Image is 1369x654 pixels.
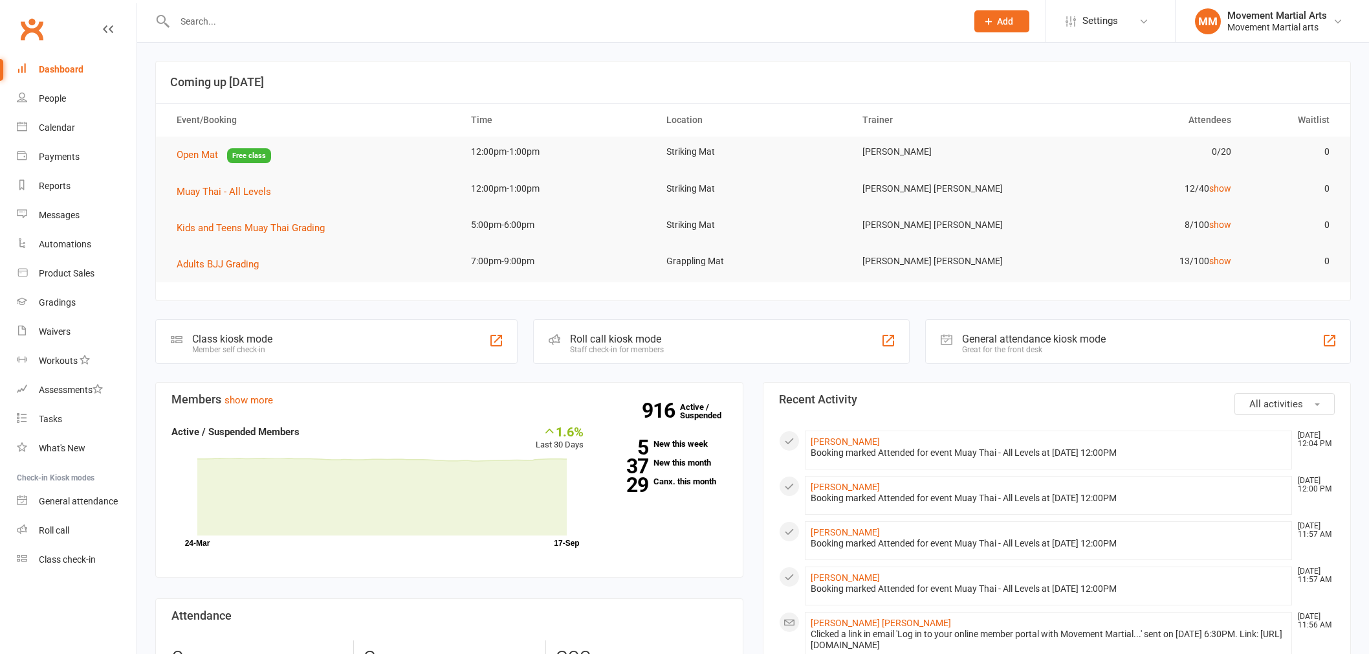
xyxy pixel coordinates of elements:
div: Movement Martial arts [1227,21,1327,33]
td: 12/40 [1047,174,1243,204]
a: [PERSON_NAME] [811,572,880,583]
a: Waivers [17,317,137,346]
h3: Members [171,393,727,406]
th: Time [459,104,655,137]
span: Muay Thai - All Levels [177,186,271,197]
button: Muay Thai - All Levels [177,184,280,199]
time: [DATE] 11:57 AM [1291,567,1334,584]
button: All activities [1234,393,1335,415]
a: Product Sales [17,259,137,288]
span: Settings [1082,6,1118,36]
td: 7:00pm-9:00pm [459,246,655,276]
a: Roll call [17,516,137,545]
span: Free class [227,148,271,163]
a: Reports [17,172,137,201]
a: [PERSON_NAME] [PERSON_NAME] [811,618,951,628]
a: Gradings [17,288,137,317]
time: [DATE] 11:56 AM [1291,613,1334,629]
button: Add [974,10,1029,32]
div: Class check-in [39,554,96,565]
div: Booking marked Attended for event Muay Thai - All Levels at [DATE] 12:00PM [811,493,1286,504]
a: Tasks [17,405,137,434]
div: Waivers [39,326,71,337]
div: Assessments [39,385,103,395]
h3: Attendance [171,609,727,622]
a: show [1209,256,1231,266]
div: Clicked a link in email 'Log in to your online member portal with Movement Martial...' sent on [D... [811,629,1286,651]
strong: 916 [642,401,680,420]
div: Booking marked Attended for event Muay Thai - All Levels at [DATE] 12:00PM [811,538,1286,549]
a: [PERSON_NAME] [811,482,880,492]
a: Dashboard [17,55,137,84]
strong: Active / Suspended Members [171,426,300,438]
h3: Coming up [DATE] [170,76,1336,89]
span: Open Mat [177,149,218,161]
div: General attendance kiosk mode [962,333,1106,345]
div: Workouts [39,355,78,366]
a: Clubworx [16,13,48,45]
div: Payments [39,152,80,162]
button: Open MatFree class [177,147,271,163]
div: People [39,93,66,104]
td: 0 [1243,210,1341,240]
a: Payments [17,142,137,172]
div: MM [1195,8,1221,34]
div: 1.6% [536,424,584,438]
th: Attendees [1047,104,1243,137]
a: Messages [17,201,137,230]
a: Calendar [17,113,137,142]
button: Kids and Teens Muay Thai Grading [177,220,334,236]
strong: 37 [603,457,648,476]
td: Grappling Mat [655,246,851,276]
td: Striking Mat [655,210,851,240]
div: Dashboard [39,64,83,74]
td: [PERSON_NAME] [PERSON_NAME] [851,210,1047,240]
a: 916Active / Suspended [680,393,737,429]
div: Great for the front desk [962,345,1106,354]
td: 5:00pm-6:00pm [459,210,655,240]
a: [PERSON_NAME] [811,527,880,537]
div: Member self check-in [192,345,272,354]
time: [DATE] 11:57 AM [1291,522,1334,539]
div: General attendance [39,496,118,506]
div: Roll call [39,525,69,536]
th: Trainer [851,104,1047,137]
div: Roll call kiosk mode [570,333,664,345]
th: Event/Booking [165,104,459,137]
div: Booking marked Attended for event Muay Thai - All Levels at [DATE] 12:00PM [811,583,1286,594]
div: Automations [39,239,91,249]
div: Messages [39,210,80,220]
span: All activities [1249,398,1303,410]
a: Workouts [17,346,137,376]
td: 0 [1243,174,1341,204]
a: show [1209,220,1231,230]
time: [DATE] 12:00 PM [1291,477,1334,493]
a: show [1209,183,1231,194]
td: 0/20 [1047,137,1243,167]
a: What's New [17,434,137,463]
div: Class kiosk mode [192,333,272,345]
a: 29Canx. this month [603,477,727,486]
input: Search... [171,12,958,30]
strong: 5 [603,438,648,457]
td: 0 [1243,246,1341,276]
span: Adults BJJ Grading [177,258,259,270]
div: Tasks [39,414,62,424]
td: 12:00pm-1:00pm [459,137,655,167]
a: General attendance kiosk mode [17,487,137,516]
td: 12:00pm-1:00pm [459,174,655,204]
th: Waitlist [1243,104,1341,137]
div: Last 30 Days [536,424,584,452]
td: 0 [1243,137,1341,167]
a: [PERSON_NAME] [811,436,880,447]
td: 13/100 [1047,246,1243,276]
a: Automations [17,230,137,259]
td: [PERSON_NAME] [PERSON_NAME] [851,174,1047,204]
a: Class kiosk mode [17,545,137,574]
a: Assessments [17,376,137,405]
div: Calendar [39,122,75,133]
strong: 29 [603,475,648,495]
div: Movement Martial Arts [1227,10,1327,21]
a: show more [225,394,273,406]
td: [PERSON_NAME] [PERSON_NAME] [851,246,1047,276]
